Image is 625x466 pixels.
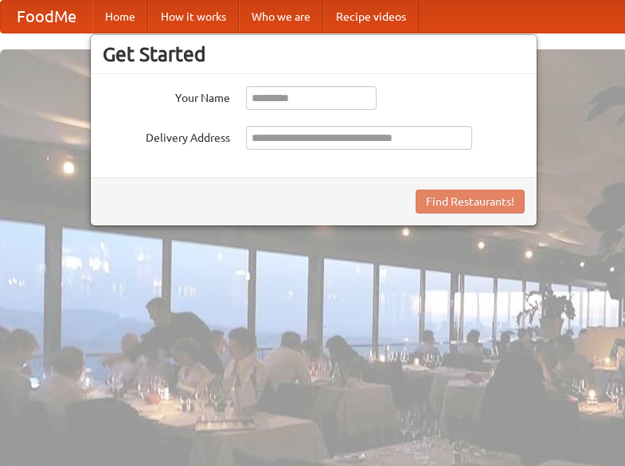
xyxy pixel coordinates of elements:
[103,86,230,106] label: Your Name
[148,1,239,33] a: How it works
[103,126,230,146] label: Delivery Address
[416,190,525,213] button: Find Restaurants!
[103,42,525,66] h3: Get Started
[239,1,323,33] a: Who we are
[92,1,148,33] a: Home
[323,1,419,33] a: Recipe videos
[1,1,92,33] a: FoodMe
